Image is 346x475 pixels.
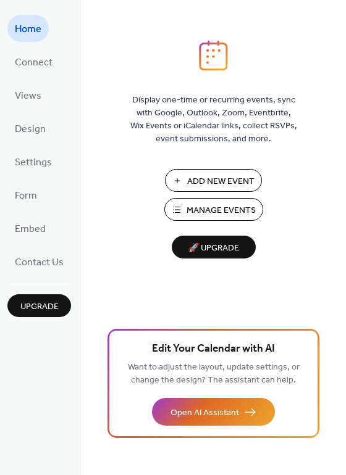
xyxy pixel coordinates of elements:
span: Manage Events [187,204,256,217]
button: Upgrade [7,294,71,317]
a: Embed [7,215,53,242]
a: Design [7,115,53,142]
span: Add New Event [187,175,255,188]
span: Settings [15,153,52,173]
img: logo_icon.svg [199,40,227,71]
span: Want to adjust the layout, update settings, or change the design? The assistant can help. [128,359,300,389]
span: Contact Us [15,253,64,273]
span: Embed [15,220,46,239]
a: Views [7,81,49,109]
span: Connect [15,53,53,73]
span: 🚀 Upgrade [179,240,248,257]
button: Add New Event [165,169,262,192]
span: Form [15,186,37,206]
span: Views [15,86,41,106]
a: Home [7,15,49,42]
a: Connect [7,48,60,75]
span: Display one-time or recurring events, sync with Google, Outlook, Zoom, Eventbrite, Wix Events or ... [130,94,297,146]
span: Edit Your Calendar with AI [152,341,275,358]
span: Open AI Assistant [171,407,239,419]
span: Upgrade [20,300,59,313]
span: Design [15,120,46,139]
span: Home [15,20,41,39]
button: Open AI Assistant [152,398,275,426]
button: Manage Events [164,198,263,221]
a: Settings [7,148,59,175]
button: 🚀 Upgrade [172,236,256,258]
a: Contact Us [7,248,71,275]
a: Form [7,181,44,209]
